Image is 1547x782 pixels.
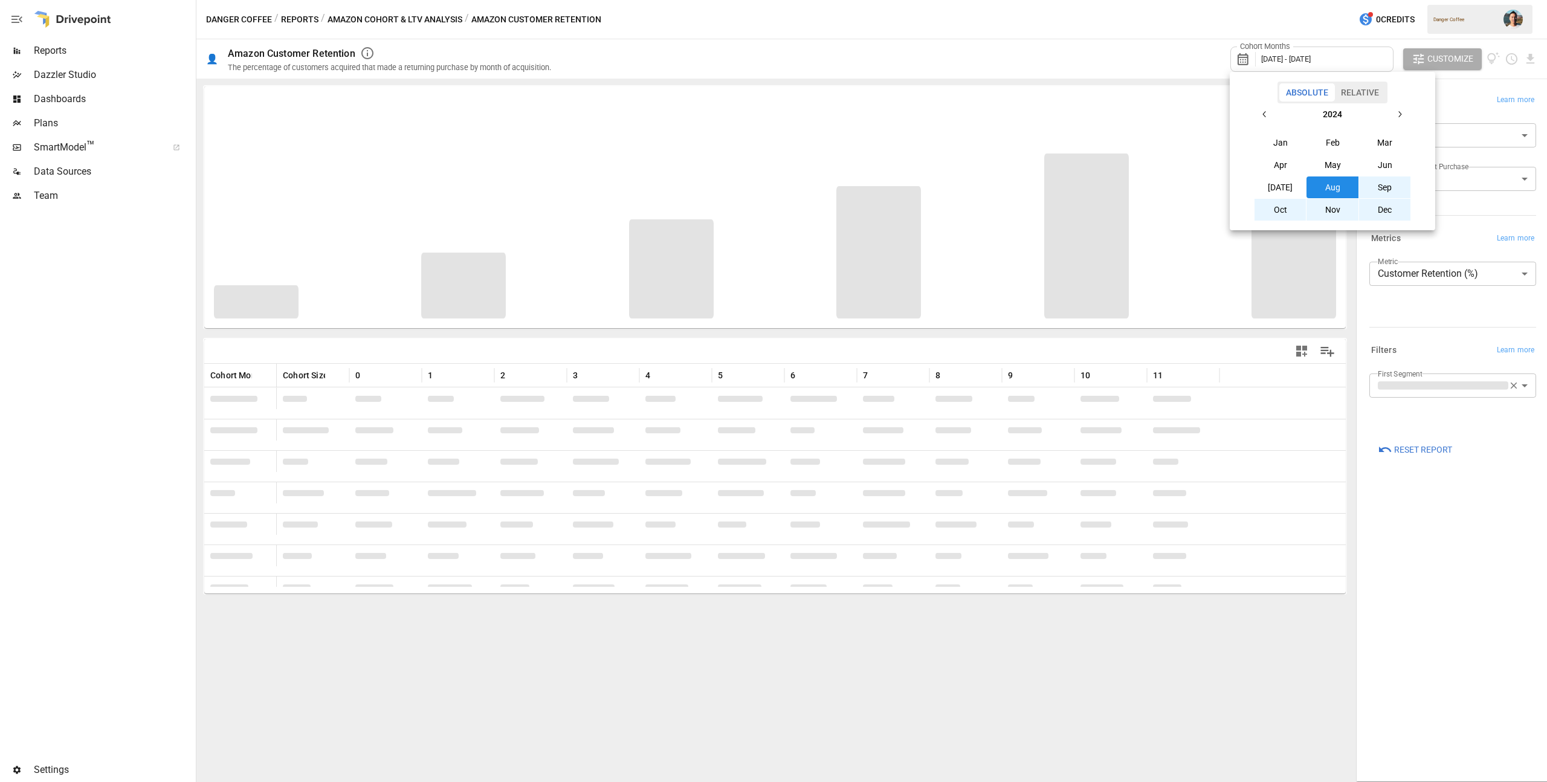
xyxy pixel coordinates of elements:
[1279,83,1335,102] button: Absolute
[1359,176,1411,198] button: Sep
[1359,154,1411,176] button: Jun
[1359,199,1411,221] button: Dec
[1359,132,1411,153] button: Mar
[1255,199,1306,221] button: Oct
[1306,199,1358,221] button: Nov
[1306,132,1358,153] button: Feb
[1255,154,1306,176] button: Apr
[1306,154,1358,176] button: May
[1306,176,1358,198] button: Aug
[1334,83,1386,102] button: Relative
[1255,176,1306,198] button: [DATE]
[1276,103,1389,125] button: 2024
[1255,132,1306,153] button: Jan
